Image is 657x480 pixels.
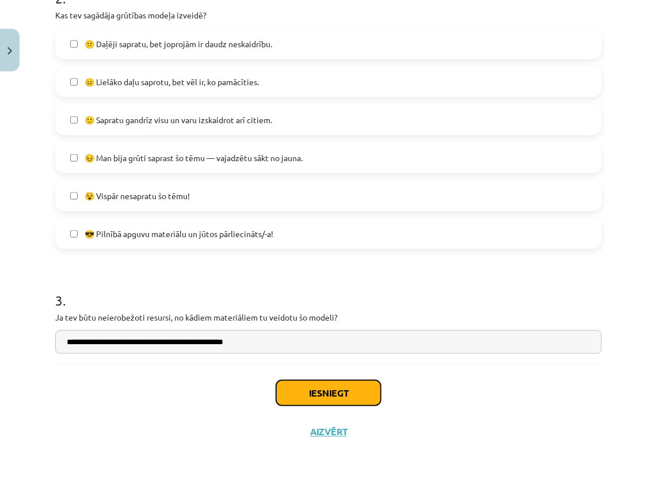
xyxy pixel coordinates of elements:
input: 😕 Daļēji sapratu, bet joprojām ir daudz neskaidrību. [70,40,78,48]
p: Ja tev būtu neierobežoti resursi, no kādiem materiāliem tu veidotu šo modeli? [55,311,602,323]
input: 😵 Vispār nesapratu šo tēmu! [70,192,78,200]
button: Iesniegt [276,380,381,406]
span: 😎 Pilnībā apguvu materiālu un jūtos pārliecināts/-a! [85,228,273,240]
span: 😵 Vispār nesapratu šo tēmu! [85,190,190,202]
span: 😕 Daļēji sapratu, bet joprojām ir daudz neskaidrību. [85,38,272,50]
img: icon-close-lesson-0947bae3869378f0d4975bcd49f059093ad1ed9edebbc8119c70593378902aed.svg [7,47,12,55]
p: Kas tev sagādāja grūtības modeļa izveidē? [55,9,602,21]
span: 😐 Lielāko daļu saprotu, bet vēl ir, ko pamācīties. [85,76,259,88]
input: 😐 Lielāko daļu saprotu, bet vēl ir, ko pamācīties. [70,78,78,86]
input: 😎 Pilnībā apguvu materiālu un jūtos pārliecināts/-a! [70,230,78,238]
span: 🙂 Sapratu gandrīz visu un varu izskaidrot arī citiem. [85,114,272,126]
span: 😣 Man bija grūti saprast šo tēmu — vajadzētu sākt no jauna. [85,152,303,164]
input: 😣 Man bija grūti saprast šo tēmu — vajadzētu sākt no jauna. [70,154,78,162]
h1: 3 . [55,272,602,308]
button: Aizvērt [307,426,350,438]
input: 🙂 Sapratu gandrīz visu un varu izskaidrot arī citiem. [70,116,78,124]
